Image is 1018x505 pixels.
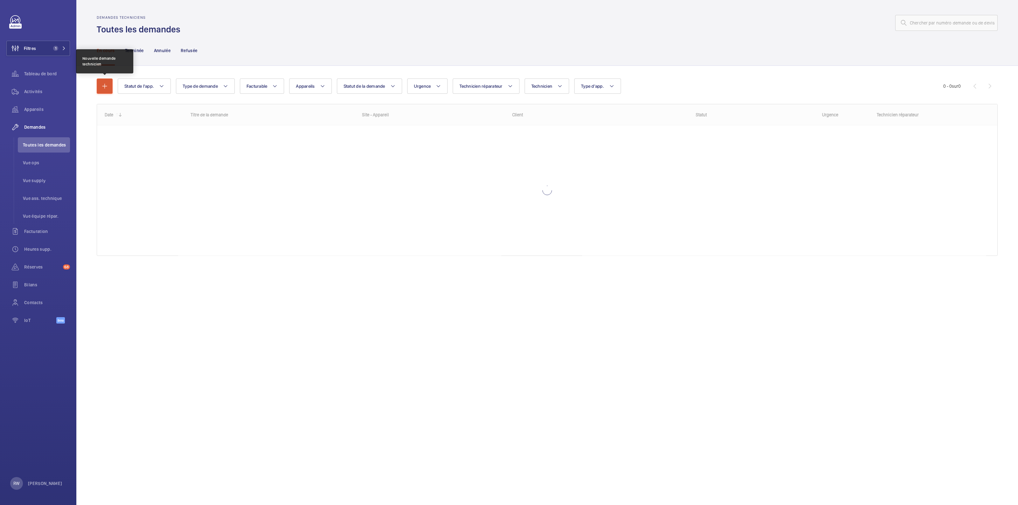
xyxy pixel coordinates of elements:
[531,84,553,89] span: Technicien
[296,84,315,89] span: Appareils
[453,78,519,94] button: Technicien réparateur
[97,24,184,35] h1: Toutes les demandes
[943,84,961,88] span: 0 - 0 0
[459,84,502,89] span: Technicien réparateur
[240,78,284,94] button: Facturable
[24,228,70,235] span: Facturation
[23,177,70,184] span: Vue supply
[24,282,70,288] span: Bilans
[63,264,70,270] span: 68
[407,78,448,94] button: Urgence
[24,71,70,77] span: Tableau de bord
[24,246,70,252] span: Heures supp.
[895,15,998,31] input: Chercher par numéro demande ou de devis
[97,47,115,54] p: En cours
[23,160,70,166] span: Vue ops
[23,195,70,201] span: Vue ass. technique
[118,78,171,94] button: Statut de l'app.
[23,142,70,148] span: Toutes les demandes
[125,47,144,54] p: Terminée
[24,264,60,270] span: Réserves
[24,45,36,51] span: Filtres
[344,84,385,89] span: Statut de la demande
[183,84,218,89] span: Type de demande
[181,47,197,54] p: Refusée
[414,84,431,89] span: Urgence
[574,78,621,94] button: Type d'app.
[289,78,331,94] button: Appareils
[24,299,70,306] span: Contacts
[24,106,70,113] span: Appareils
[82,56,127,67] div: Nouvelle demande technicien
[581,84,604,89] span: Type d'app.
[23,213,70,219] span: Vue équipe répar.
[247,84,268,89] span: Facturable
[176,78,235,94] button: Type de demande
[24,124,70,130] span: Demandes
[56,317,65,324] span: Beta
[24,88,70,95] span: Activités
[952,84,958,89] span: sur
[124,84,154,89] span: Statut de l'app.
[97,15,184,20] h2: Demandes techniciens
[154,47,171,54] p: Annulée
[525,78,569,94] button: Technicien
[6,41,70,56] button: Filtres1
[28,480,62,487] p: [PERSON_NAME]
[53,46,58,51] span: 1
[13,480,19,487] p: RW
[337,78,402,94] button: Statut de la demande
[24,317,56,324] span: IoT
